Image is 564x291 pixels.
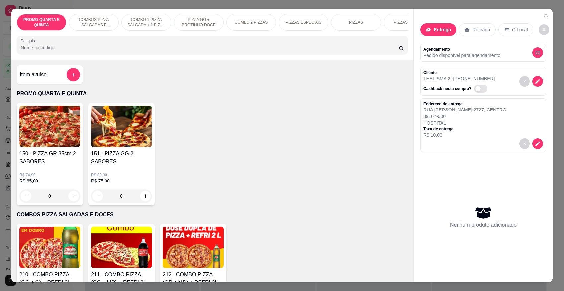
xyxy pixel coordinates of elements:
[19,271,80,287] h4: 210 - COMBO PIZZA (GG + G) + REFRI 2L
[539,24,549,35] button: decrease-product-quantity
[512,26,528,33] p: C.Local
[91,271,152,287] h4: 211 - COMBO PIZZA (GG + MD) + REFRI 2L
[532,76,543,87] button: decrease-product-quantity
[91,227,152,268] img: product-image
[423,107,506,113] p: RUA [PERSON_NAME] , 2727 , CENTRO
[19,178,80,184] p: R$ 65,00
[423,47,500,52] p: Agendamento
[474,85,490,93] label: Automatic updates
[472,26,490,33] p: Retirada
[17,211,408,219] p: COMBOS PIZZA SALGADAS E DOCES
[434,26,451,33] p: Entrega
[91,178,152,184] p: R$ 75,00
[17,90,408,98] p: PROMO QUARTA E QUINTA
[19,150,80,166] h4: 150 - PIZZA GR 35cm 2 SABORES
[423,86,471,91] p: Cashback nesta compra?
[423,120,506,126] p: HOSPITAL
[423,101,506,107] p: Endereço de entrega
[20,71,47,79] h4: Item avulso
[19,106,80,147] img: product-image
[67,68,80,81] button: add-separate-item
[21,38,39,44] label: Pesquisa
[19,227,80,268] img: product-image
[532,138,543,149] button: decrease-product-quantity
[423,52,500,59] p: Pedido disponível para agendamento
[423,126,506,132] p: Taxa de entrega
[127,17,166,28] p: COMBO 1 PIZZA SALGADA + 1 PIZZA DOCE
[519,138,530,149] button: decrease-product-quantity
[75,17,113,28] p: COMBOS PIZZA SALGADAS E DOCES
[423,75,495,82] p: THELISMA 2 - [PHONE_NUMBER]
[91,150,152,166] h4: 151 - PIZZA GG 2 SABORES
[235,20,268,25] p: COMBO 2 PIZZAS
[163,271,224,287] h4: 212 - COMBO PIZZA (GR + MD) + REFRI 2L
[423,132,506,138] p: R$ 10,00
[519,76,530,87] button: decrease-product-quantity
[19,172,80,178] p: R$ 74,90
[91,172,152,178] p: R$ 89,90
[22,17,61,28] p: PROMO QUARTA E QUINTA
[541,10,551,21] button: Close
[423,113,506,120] p: 89107-000
[286,20,322,25] p: PIZZAS ESPECIAIS
[163,227,224,268] img: product-image
[21,44,399,51] input: Pesquisa
[179,17,218,28] p: PIZZA GG + BROTINHO DOCE
[423,70,495,75] p: Cliente
[450,221,517,229] p: Nenhum produto adicionado
[349,20,363,25] p: PIZZAS
[91,106,152,147] img: product-image
[394,20,423,25] p: PIZZAS DOCES
[532,47,543,58] button: decrease-product-quantity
